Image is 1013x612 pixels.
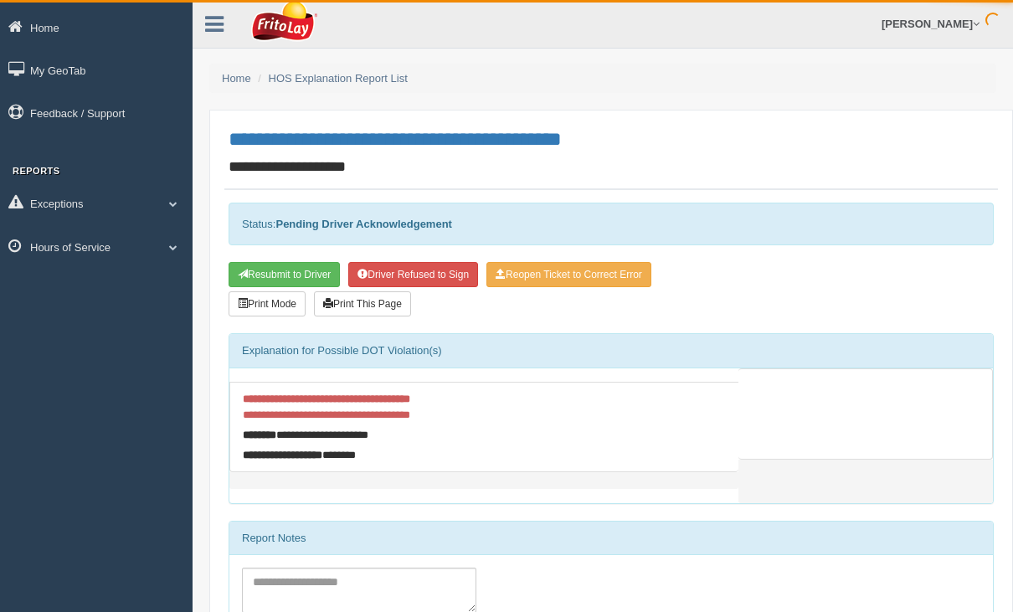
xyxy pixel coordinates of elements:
a: HOS Explanation Report List [269,72,408,85]
div: Explanation for Possible DOT Violation(s) [229,334,993,368]
button: Resubmit To Driver [229,262,340,287]
button: Print Mode [229,291,306,316]
button: Reopen Ticket [486,262,651,287]
button: Print This Page [314,291,411,316]
div: Report Notes [229,522,993,555]
a: Home [222,72,251,85]
button: Driver Refused to Sign [348,262,478,287]
strong: Pending Driver Acknowledgement [275,218,451,230]
div: Status: [229,203,994,245]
